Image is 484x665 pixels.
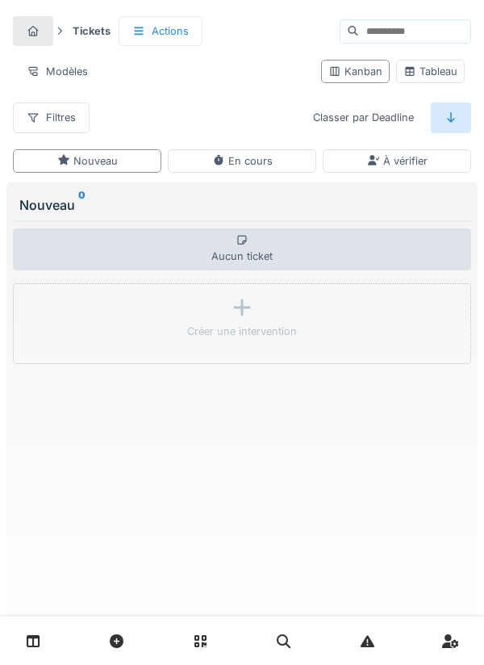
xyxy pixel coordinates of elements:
[13,56,102,86] div: Modèles
[403,64,457,79] div: Tableau
[66,23,117,39] strong: Tickets
[212,153,273,169] div: En cours
[187,324,297,339] div: Créer une intervention
[119,16,202,46] div: Actions
[367,153,428,169] div: À vérifier
[19,195,465,215] div: Nouveau
[13,228,471,270] div: Aucun ticket
[78,195,86,215] sup: 0
[299,102,428,132] div: Classer par Deadline
[13,102,90,132] div: Filtres
[57,153,118,169] div: Nouveau
[328,64,382,79] div: Kanban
